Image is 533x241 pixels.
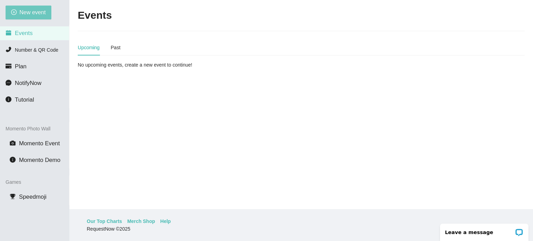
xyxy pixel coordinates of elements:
[127,217,155,225] a: Merch Shop
[10,193,16,199] span: trophy
[78,44,100,51] div: Upcoming
[435,219,533,241] iframe: LiveChat chat widget
[87,217,122,225] a: Our Top Charts
[78,8,112,23] h2: Events
[15,47,58,53] span: Number & QR Code
[11,9,17,16] span: plus-circle
[19,193,46,200] span: Speedmoji
[6,46,11,52] span: phone
[15,63,27,70] span: Plan
[19,8,46,17] span: New event
[10,157,16,163] span: info-circle
[15,96,34,103] span: Tutorial
[160,217,171,225] a: Help
[15,80,41,86] span: NotifyNow
[78,61,223,69] div: No upcoming events, create a new event to continue!
[111,44,120,51] div: Past
[19,140,60,147] span: Momento Event
[19,157,60,163] span: Momento Demo
[6,6,51,19] button: plus-circleNew event
[10,140,16,146] span: camera
[15,30,33,36] span: Events
[6,63,11,69] span: credit-card
[6,80,11,86] span: message
[6,30,11,36] span: calendar
[87,225,514,233] div: RequestNow © 2025
[6,96,11,102] span: info-circle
